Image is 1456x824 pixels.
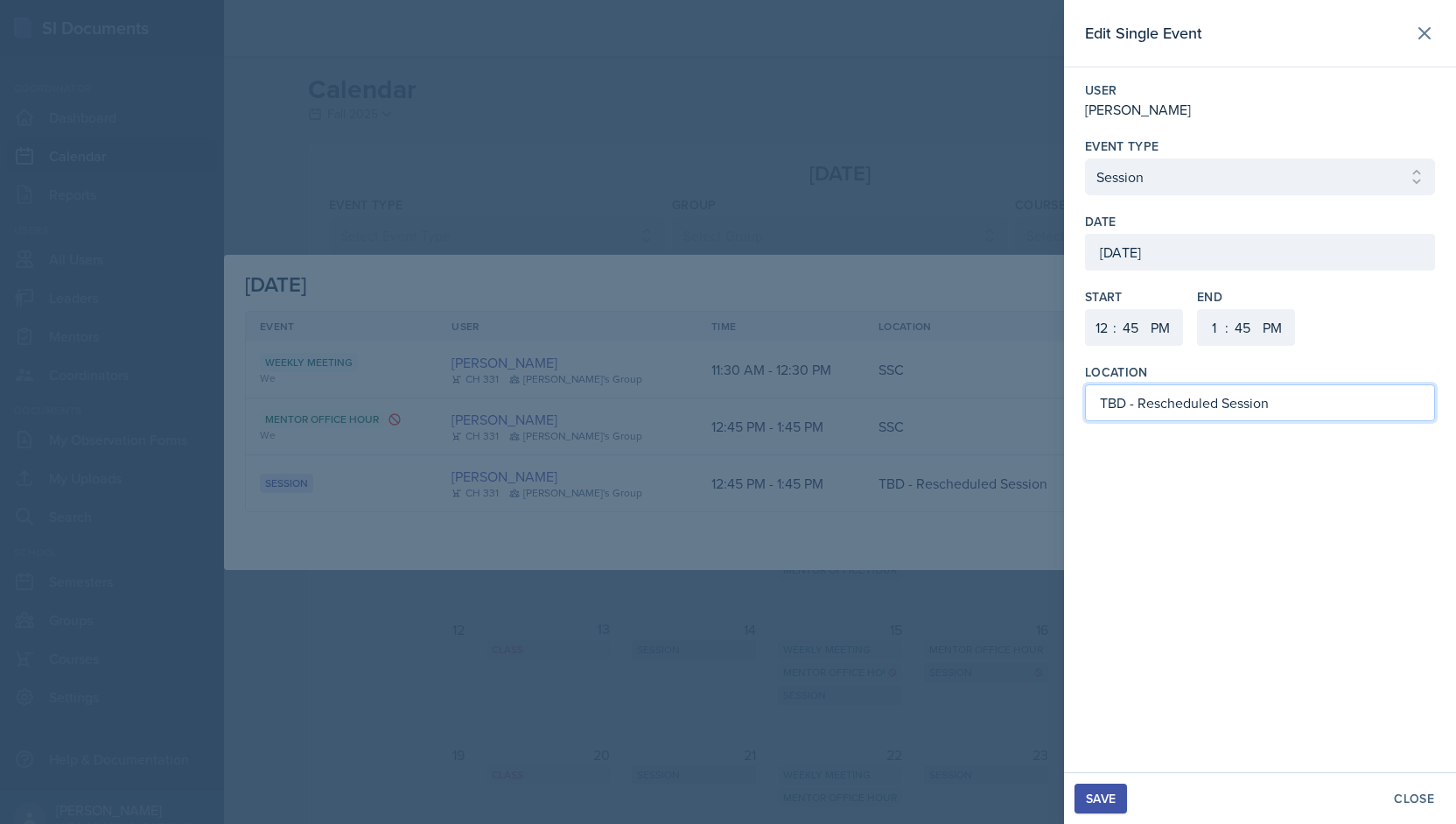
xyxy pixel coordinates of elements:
div: [PERSON_NAME] [1085,99,1435,120]
label: Location [1085,363,1148,381]
label: Date [1085,213,1116,230]
label: User [1085,81,1435,99]
div: : [1225,317,1228,338]
h2: Edit Single Event [1085,21,1202,46]
input: Enter location [1085,384,1435,421]
label: Start [1085,288,1183,306]
div: Close [1394,792,1434,806]
label: Event Type [1085,137,1159,155]
button: Save [1074,784,1127,813]
div: Save [1086,792,1116,806]
div: : [1113,317,1116,338]
button: Close [1382,784,1445,813]
label: End [1197,288,1295,306]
